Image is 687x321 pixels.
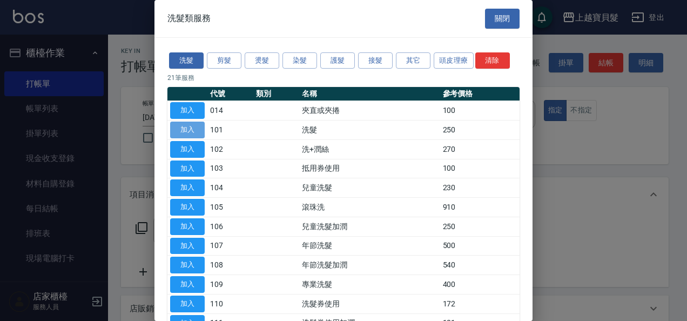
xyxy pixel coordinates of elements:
[320,52,355,69] button: 護髮
[485,9,520,29] button: 關閉
[440,178,520,198] td: 230
[434,52,474,69] button: 頭皮理療
[170,199,205,216] button: 加入
[440,121,520,140] td: 250
[207,217,253,236] td: 106
[170,160,205,177] button: 加入
[170,257,205,273] button: 加入
[170,141,205,158] button: 加入
[299,236,440,256] td: 年節洗髮
[170,296,205,312] button: 加入
[207,236,253,256] td: 107
[440,256,520,275] td: 540
[170,238,205,255] button: 加入
[299,121,440,140] td: 洗髮
[207,159,253,178] td: 103
[207,121,253,140] td: 101
[299,87,440,101] th: 名稱
[207,139,253,159] td: 102
[299,256,440,275] td: 年節洗髮加潤
[170,102,205,119] button: 加入
[358,52,393,69] button: 接髮
[440,217,520,236] td: 250
[170,179,205,196] button: 加入
[207,52,241,69] button: 剪髮
[169,52,204,69] button: 洗髮
[440,236,520,256] td: 500
[396,52,430,69] button: 其它
[253,87,299,101] th: 類別
[440,198,520,217] td: 910
[167,73,520,83] p: 21 筆服務
[207,256,253,275] td: 108
[170,218,205,235] button: 加入
[299,198,440,217] td: 滾珠洗
[299,294,440,313] td: 洗髮券使用
[170,276,205,293] button: 加入
[299,139,440,159] td: 洗+潤絲
[207,101,253,121] td: 014
[299,178,440,198] td: 兒童洗髮
[299,159,440,178] td: 抵用券使用
[440,87,520,101] th: 參考價格
[440,159,520,178] td: 100
[440,101,520,121] td: 100
[475,52,510,69] button: 清除
[440,294,520,313] td: 172
[299,217,440,236] td: 兒童洗髮加潤
[299,101,440,121] td: 夾直或夾捲
[440,275,520,295] td: 400
[207,294,253,313] td: 110
[207,87,253,101] th: 代號
[207,178,253,198] td: 104
[207,275,253,295] td: 109
[245,52,279,69] button: 燙髮
[207,198,253,217] td: 105
[282,52,317,69] button: 染髮
[440,139,520,159] td: 270
[299,275,440,295] td: 專業洗髮
[170,122,205,138] button: 加入
[167,13,211,24] span: 洗髮類服務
